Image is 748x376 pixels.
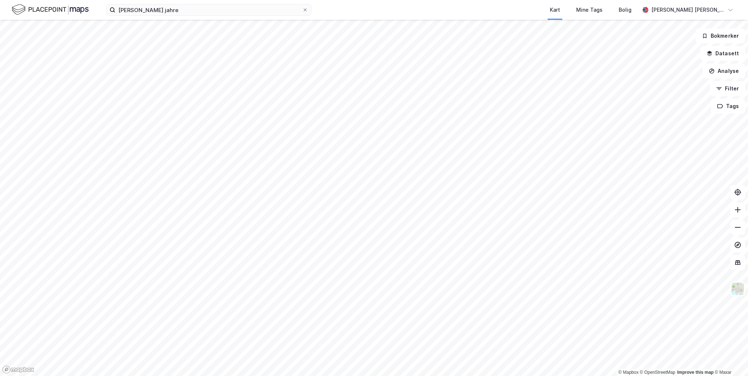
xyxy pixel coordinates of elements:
[12,3,89,16] img: logo.f888ab2527a4732fd821a326f86c7f29.svg
[703,64,745,78] button: Analyse
[731,282,745,296] img: Z
[696,29,745,43] button: Bokmerker
[640,370,675,375] a: OpenStreetMap
[711,99,745,113] button: Tags
[619,5,632,14] div: Bolig
[710,81,745,96] button: Filter
[618,370,638,375] a: Mapbox
[550,5,560,14] div: Kart
[576,5,603,14] div: Mine Tags
[711,341,748,376] div: Kontrollprogram for chat
[711,341,748,376] iframe: Chat Widget
[2,365,34,374] a: Mapbox homepage
[651,5,725,14] div: [PERSON_NAME] [PERSON_NAME]
[115,4,302,15] input: Søk på adresse, matrikkel, gårdeiere, leietakere eller personer
[700,46,745,61] button: Datasett
[677,370,714,375] a: Improve this map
